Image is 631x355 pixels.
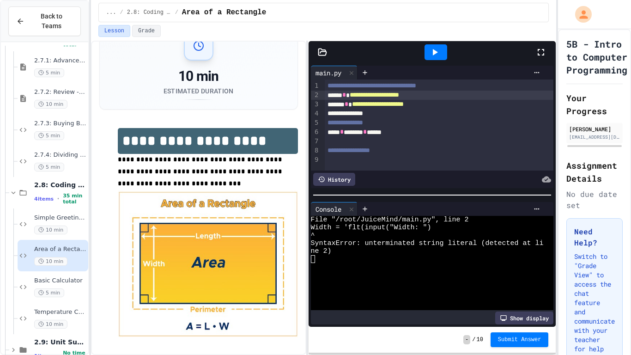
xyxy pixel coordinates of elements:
[34,277,86,285] span: Basic Calculator
[34,245,86,253] span: Area of a Rectangle
[182,7,266,18] span: Area of a Rectangle
[311,224,431,232] span: Width = 'flt(input("Width: ")
[164,86,234,96] div: Estimated Duration
[34,308,86,316] span: Temperature Converter
[311,239,544,247] span: SyntaxError: unterminated string literal (detected at li
[311,68,346,78] div: main.py
[34,288,64,297] span: 5 min
[34,131,64,140] span: 5 min
[311,100,320,109] div: 3
[311,232,315,239] span: ^
[164,68,234,85] div: 10 min
[106,9,116,16] span: ...
[8,6,81,36] button: Back to Teams
[569,134,620,141] div: [EMAIL_ADDRESS][DOMAIN_NAME]
[476,336,483,343] span: 10
[34,320,67,329] span: 10 min
[34,88,86,96] span: 2.7.2: Review - Advanced Math
[311,204,346,214] div: Console
[34,57,86,65] span: 2.7.1: Advanced Math
[34,120,86,128] span: 2.7.3: Buying Basketballs
[566,159,623,185] h2: Assignment Details
[311,146,320,155] div: 8
[34,257,67,266] span: 10 min
[120,9,123,16] span: /
[98,25,130,37] button: Lesson
[574,226,615,248] h3: Need Help?
[311,109,320,118] div: 4
[34,151,86,159] span: 2.7.4: Dividing a Number
[311,137,320,146] div: 7
[34,100,67,109] span: 10 min
[311,118,320,128] div: 5
[63,193,86,205] span: 35 min total
[311,91,320,100] div: 2
[565,4,594,25] div: My Account
[34,196,54,202] span: 4 items
[498,336,541,343] span: Submit Answer
[127,9,171,16] span: 2.8: Coding Assignments
[566,189,623,211] div: No due date set
[34,68,64,77] span: 5 min
[311,128,320,137] div: 6
[311,66,358,80] div: main.py
[34,226,67,234] span: 10 min
[311,202,358,216] div: Console
[34,338,86,346] span: 2.9: Unit Summary
[311,81,320,91] div: 1
[491,332,549,347] button: Submit Answer
[566,37,627,76] h1: 5B - Intro to Computer Programming
[30,12,73,31] span: Back to Teams
[472,336,475,343] span: /
[313,173,355,186] div: History
[132,25,161,37] button: Grade
[463,335,470,344] span: -
[34,163,64,171] span: 5 min
[175,9,178,16] span: /
[311,216,469,224] span: File "/root/JuiceMind/main.py", line 2
[57,195,59,202] span: •
[34,214,86,222] span: Simple Greeting Program
[311,247,332,255] span: ne 2)
[569,125,620,133] div: [PERSON_NAME]
[34,181,86,189] span: 2.8: Coding Assignments
[495,312,553,324] div: Show display
[311,155,320,165] div: 9
[566,92,623,117] h2: Your Progress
